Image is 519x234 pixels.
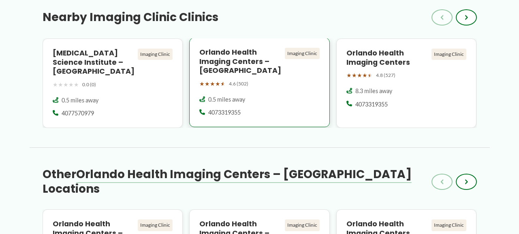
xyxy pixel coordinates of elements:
div: Imaging Clinic [138,49,173,60]
span: ‹ [440,177,444,187]
div: Imaging Clinic [285,48,320,59]
div: Imaging Clinic [431,49,466,60]
span: ‹ [440,13,444,22]
button: ‹ [431,9,453,26]
a: Orlando Health Imaging Centers – [GEOGRAPHIC_DATA] Imaging Clinic ★★★★★ 4.6 (502) 0.5 miles away ... [189,38,330,128]
h4: Orlando Health Imaging Centers [346,49,429,67]
span: ★ [63,79,68,90]
span: ★ [58,79,63,90]
div: Imaging Clinic [138,219,173,231]
span: ★ [357,70,362,81]
h3: Other Locations [43,167,431,197]
span: ★ [220,79,226,89]
button: › [456,174,477,190]
span: 4073319355 [208,108,241,117]
span: 4077570979 [62,109,94,117]
span: ★ [215,79,220,89]
span: ★ [68,79,74,90]
span: ★ [362,70,367,81]
span: ★ [74,79,79,90]
span: Orlando Health Imaging Centers – [GEOGRAPHIC_DATA] [76,166,412,182]
span: ★ [53,79,58,90]
span: 8.3 miles away [355,87,392,95]
span: 4.8 (527) [376,71,395,80]
span: ★ [352,70,357,81]
button: ‹ [431,174,453,190]
div: Imaging Clinic [431,219,466,231]
a: [MEDICAL_DATA] Science Institute – [GEOGRAPHIC_DATA] Imaging Clinic ★★★★★ 0.0 (0) 0.5 miles away ... [43,38,183,128]
span: 0.0 (0) [82,80,96,89]
span: ★ [210,79,215,89]
h3: Nearby Imaging Clinic Clinics [43,10,218,25]
div: Imaging Clinic [285,219,320,231]
span: 4073319355 [355,100,388,108]
span: 0.5 miles away [208,96,245,104]
span: › [465,13,468,22]
h4: [MEDICAL_DATA] Science Institute – [GEOGRAPHIC_DATA] [53,49,135,77]
h4: Orlando Health Imaging Centers – [GEOGRAPHIC_DATA] [199,48,282,76]
span: ★ [205,79,210,89]
button: › [456,9,477,26]
span: › [465,177,468,187]
a: Orlando Health Imaging Centers Imaging Clinic ★★★★★ 4.8 (527) 8.3 miles away 4073319355 [336,38,477,128]
span: ★ [199,79,205,89]
span: ★ [346,70,352,81]
span: 0.5 miles away [62,96,98,104]
span: ★ [367,70,373,81]
span: 4.6 (502) [229,79,248,88]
